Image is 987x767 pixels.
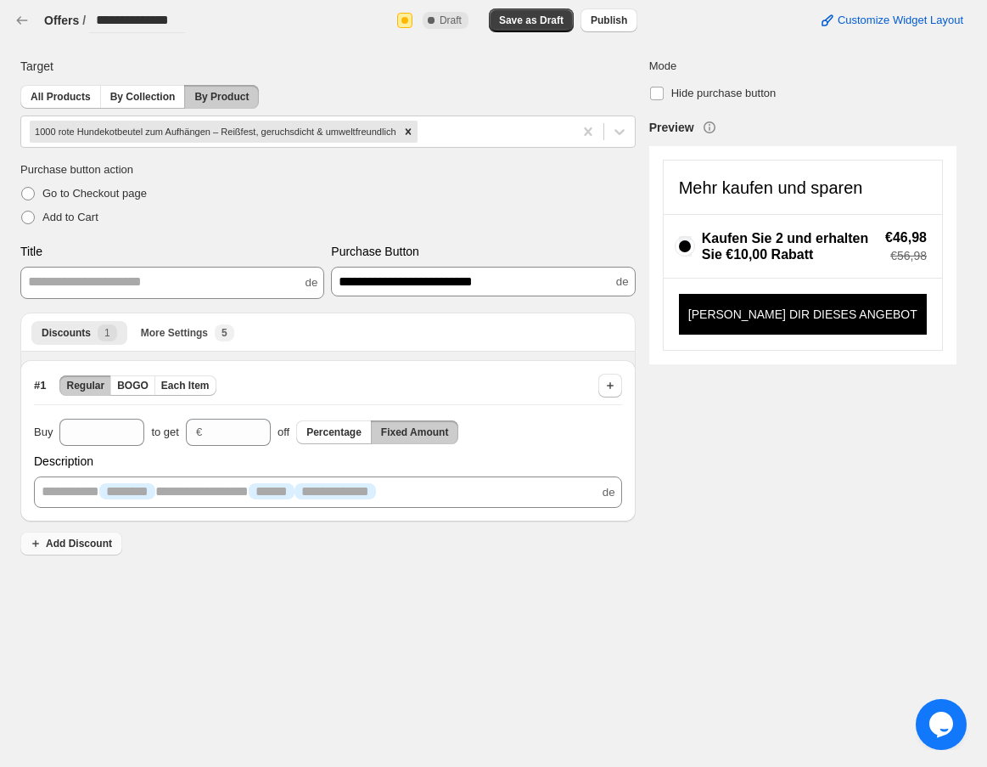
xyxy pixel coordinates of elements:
[591,14,627,27] span: Publish
[679,179,863,196] h4: Mehr kaufen und sparen
[885,231,927,245] span: €46,98
[196,424,202,441] div: €
[20,58,53,75] span: Target
[82,12,86,29] h3: /
[679,294,927,335] button: [PERSON_NAME] DIR DIESES ANGEBOT
[34,377,46,394] span: # 1
[671,87,777,99] span: Hide purchase button
[104,326,110,340] span: 1
[184,85,259,109] button: By Product
[702,230,870,262] span: Kaufen Sie 2 und erhalten Sie €10,00 Rabatt
[399,121,418,143] div: Remove 1000 rote Hundekotbeutel zum Aufhängen – Reißfest, geruchsdicht & umweltfreundlich
[66,379,104,392] span: Regular
[110,375,155,396] button: BOGO
[679,236,692,257] input: Kaufen Sie 2 und erhalten Sie €10,00 Rabatt
[649,119,694,136] h3: Preview
[161,379,210,392] span: Each Item
[44,12,79,29] button: Offers
[222,326,227,340] span: 5
[100,85,186,109] button: By Collection
[885,250,927,262] span: €56,98
[110,90,176,104] span: By Collection
[42,187,147,200] span: Go to Checkout page
[649,58,956,75] span: Mode
[870,231,927,262] div: Total savings
[31,90,91,104] span: All Products
[296,420,372,444] button: Percentage
[42,326,91,340] span: Discounts
[20,161,328,178] span: Purchase button action
[34,424,53,441] span: Buy
[381,426,449,439] span: Fixed Amount
[809,8,973,32] button: Customize Widget Layout
[30,121,399,143] div: 1000 rote Hundekotbeutel zum Aufhängen – Reißfest, geruchsdicht & umweltfreundlich
[20,85,101,109] button: All Products
[838,14,963,27] span: Customize Widget Layout
[151,424,179,441] span: to get
[117,379,149,392] span: BOGO
[46,537,112,550] span: Add Discount
[278,424,289,441] span: off
[371,420,459,444] button: Fixed Amount
[20,532,122,556] button: Add Discount
[194,90,249,104] span: By Product
[59,375,111,396] button: Regular
[141,326,208,340] span: More Settings
[306,426,362,439] span: Percentage
[499,14,564,27] span: Save as Draft
[154,375,216,396] button: Each Item
[42,211,98,223] span: Add to Cart
[580,8,637,32] button: Publish
[916,699,970,750] iframe: chat widget
[440,14,462,27] span: Draft
[489,8,574,32] button: Save as Draft
[688,307,917,321] p: [PERSON_NAME] DIR DIESES ANGEBOT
